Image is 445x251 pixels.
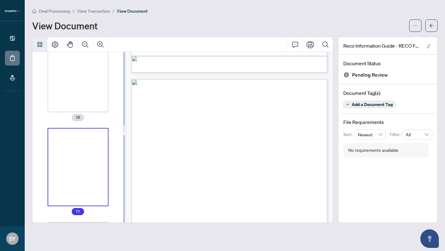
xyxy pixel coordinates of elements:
span: View Document [117,8,148,14]
h4: Document Status [343,60,432,67]
span: ellipsis [413,23,417,28]
span: All [406,130,429,139]
div: No requirements available [348,147,398,154]
li: / [73,7,74,15]
h4: File Requirements [343,118,432,126]
span: Deal Processing [39,8,70,14]
li: / [112,7,114,15]
p: Filter: [390,131,402,138]
span: plus [346,103,349,106]
span: home [32,9,36,13]
p: Sort: [343,131,354,138]
span: Reco Information Guide - RECO Forms_[DATE] 23_24_19.pdf [343,42,421,49]
button: Add a Document Tag [343,101,396,108]
span: Pending Review [352,71,388,79]
h1: View Document [32,21,98,31]
h4: Document Tag(s) [343,89,432,97]
span: arrow-left [429,23,434,28]
span: SY [9,234,16,243]
span: Newest [358,130,383,139]
img: logo [5,9,20,13]
span: edit [426,44,431,48]
img: Document Status [343,72,350,78]
button: Open asap [420,229,439,248]
span: Add a Document Tag [352,102,393,107]
span: View Transaction [77,8,110,14]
